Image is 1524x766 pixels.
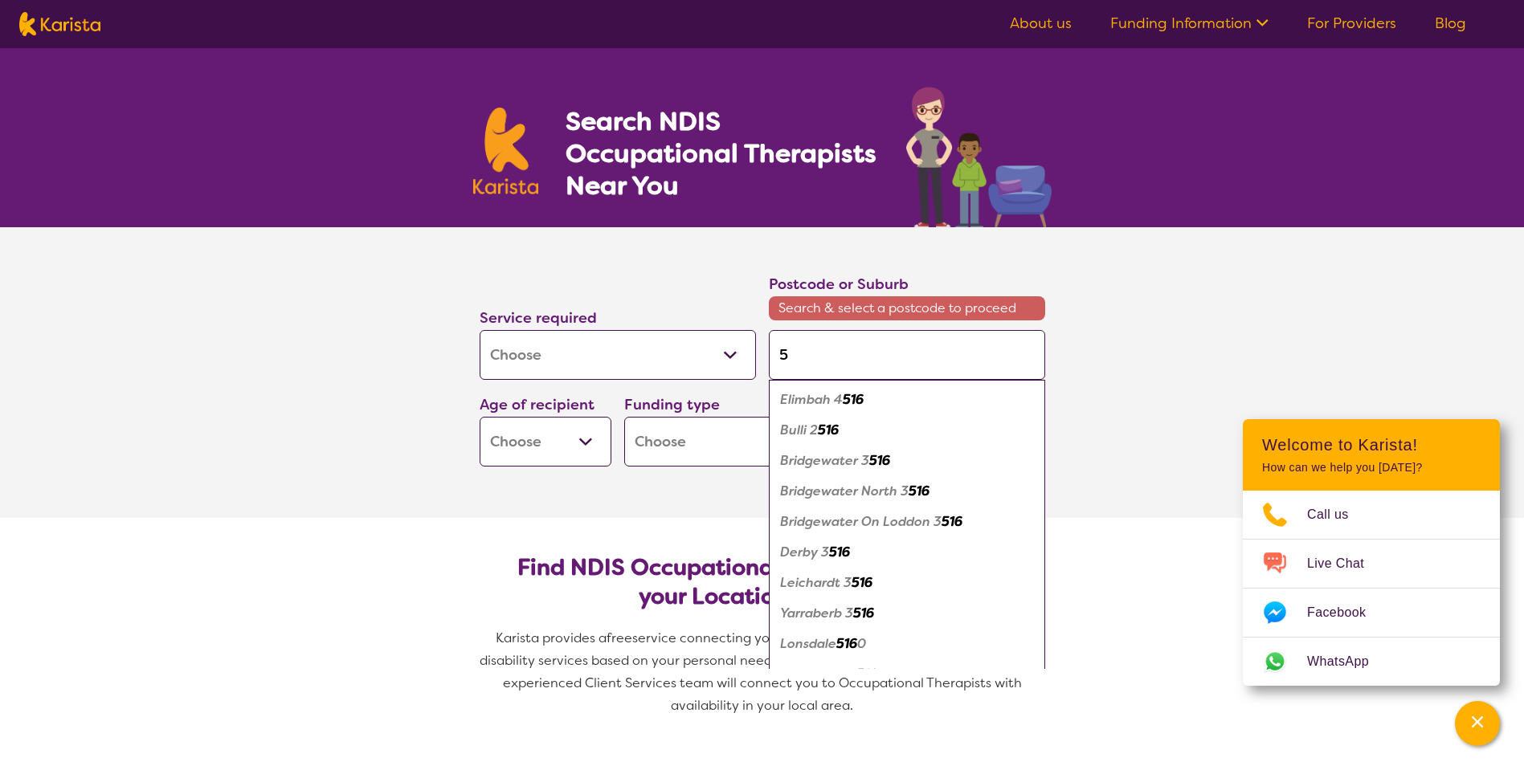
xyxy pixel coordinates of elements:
[777,598,1037,629] div: Yarraberb 3516
[496,630,607,646] span: Karista provides a
[1262,461,1481,475] p: How can we help you [DATE]?
[1307,601,1385,625] span: Facebook
[780,391,843,408] em: Elimbah 4
[853,605,874,621] em: 516
[19,12,100,36] img: Karista logo
[906,87,1052,227] img: occupational-therapy
[1243,491,1500,686] ul: Choose channel
[780,483,909,499] em: Bridgewater North 3
[777,415,1037,446] div: Bulli 2516
[777,629,1037,659] div: Lonsdale 5160
[780,574,852,591] em: Leichardt 3
[1455,701,1500,746] button: Channel Menu
[607,630,632,646] span: free
[780,544,829,560] em: Derby 3
[769,275,909,294] label: Postcode or Suburb
[769,330,1045,380] input: Type
[777,507,1037,537] div: Bridgewater On Loddon 3516
[1307,650,1388,674] span: WhatsApp
[843,391,864,408] em: 516
[473,108,539,194] img: Karista logo
[1307,503,1368,527] span: Call us
[1307,14,1396,33] a: For Providers
[877,666,886,682] em: 0
[780,452,869,469] em: Bridgewater 3
[1435,14,1466,33] a: Blog
[942,513,962,530] em: 516
[1010,14,1072,33] a: About us
[777,385,1037,415] div: Elimbah 4516
[777,476,1037,507] div: Bridgewater North 3516
[836,635,857,652] em: 516
[1243,638,1500,686] a: Web link opens in a new tab.
[1243,419,1500,686] div: Channel Menu
[777,568,1037,598] div: Leichardt 3516
[818,422,839,438] em: 516
[1307,552,1383,576] span: Live Chat
[769,296,1045,320] span: Search & select a postcode to proceed
[780,513,942,530] em: Bridgewater On Loddon 3
[624,395,720,414] label: Funding type
[777,537,1037,568] div: Derby 3516
[829,544,850,560] em: 516
[780,666,856,682] em: Lonsdale Dc
[780,422,818,438] em: Bulli 2
[780,635,836,652] em: Lonsdale
[1110,14,1269,33] a: Funding Information
[857,635,866,652] em: 0
[566,105,878,202] h1: Search NDIS Occupational Therapists Near You
[777,659,1037,690] div: Lonsdale Dc 5160
[777,446,1037,476] div: Bridgewater 3516
[480,395,594,414] label: Age of recipient
[1262,435,1481,454] h2: Welcome to Karista!
[780,605,853,621] em: Yarraberb 3
[480,308,597,328] label: Service required
[852,574,872,591] em: 516
[480,630,1048,714] span: service connecting you with Occupational Therapists and other disability services based on your p...
[869,452,890,469] em: 516
[492,553,1032,611] h2: Find NDIS Occupational Therapists based on your Location & Needs
[909,483,930,499] em: 516
[856,666,877,682] em: 516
